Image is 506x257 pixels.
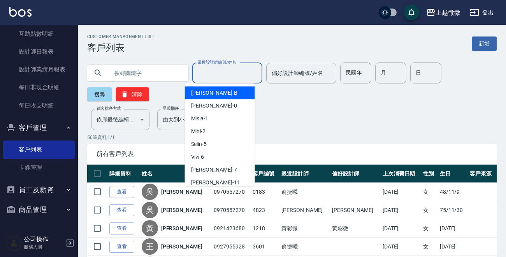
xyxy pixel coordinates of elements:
td: [DATE] [381,219,422,238]
button: 搜尋 [87,87,112,101]
td: 0921423680 [212,219,251,238]
td: [PERSON_NAME] [279,201,330,219]
a: [PERSON_NAME] [161,206,202,214]
span: 所有客戶列表 [97,150,487,158]
th: 詳細資料 [107,165,140,183]
td: 俞捷曦 [279,238,330,256]
div: 黃 [142,220,158,236]
th: 客戶編號 [251,165,279,183]
a: 設計師業績月報表 [3,61,75,78]
span: Mini -2 [191,127,206,135]
a: 新增 [472,36,497,51]
button: 清除 [116,87,149,101]
label: 顧客排序方式 [97,106,121,111]
th: 性別 [421,165,437,183]
td: 黃彩微 [279,219,330,238]
input: 搜尋關鍵字 [109,63,182,83]
span: [PERSON_NAME] -0 [191,102,237,110]
td: 俞捷曦 [279,183,330,201]
img: Logo [9,7,32,17]
button: save [404,5,419,20]
a: 查看 [109,222,134,234]
td: 0927955928 [212,238,251,256]
td: 黃彩微 [330,219,381,238]
img: Person [6,235,22,251]
a: 查看 [109,204,134,216]
div: 吳 [142,202,158,218]
div: 上越微微 [436,8,460,17]
div: 由大到小 [157,109,216,130]
span: Vivi -6 [191,153,204,161]
a: 每日收支明細 [3,97,75,115]
a: 每日非現金明細 [3,78,75,96]
td: [DATE] [438,219,468,238]
a: 客戶列表 [3,141,75,158]
button: 員工及薪資 [3,180,75,200]
td: 0970557270 [212,201,251,219]
th: 偏好設計師 [330,165,381,183]
a: 查看 [109,186,134,198]
button: 客戶管理 [3,118,75,138]
th: 上次消費日期 [381,165,422,183]
td: 1218 [251,219,279,238]
td: 4823 [251,201,279,219]
td: 3601 [251,238,279,256]
a: [PERSON_NAME] [161,188,202,196]
td: 0183 [251,183,279,201]
span: [PERSON_NAME] -7 [191,166,237,174]
td: 女 [421,201,437,219]
a: [PERSON_NAME] [161,224,202,232]
p: 服務人員 [24,243,63,250]
span: [PERSON_NAME] -B [191,89,237,97]
a: 卡券管理 [3,159,75,177]
th: 生日 [438,165,468,183]
td: 女 [421,219,437,238]
span: Misia -1 [191,115,209,123]
td: 48/11/9 [438,183,468,201]
td: 0970557270 [212,183,251,201]
th: 姓名 [140,165,212,183]
h3: 客戶列表 [87,42,155,53]
td: [DATE] [381,238,422,256]
label: 呈現順序 [163,106,179,111]
span: Selin -5 [191,140,207,148]
td: [DATE] [438,238,468,256]
td: 75/11/30 [438,201,468,219]
th: 最近設計師 [279,165,330,183]
h2: Customer Management List [87,34,155,39]
a: 設計師日報表 [3,43,75,61]
a: 互助點數明細 [3,25,75,43]
div: 王 [142,238,158,255]
td: 女 [421,183,437,201]
a: 查看 [109,241,134,253]
th: 客戶來源 [468,165,497,183]
div: 依序最後編輯時間 [91,109,149,130]
a: [PERSON_NAME] [161,243,202,250]
td: [DATE] [381,183,422,201]
button: 商品管理 [3,200,75,220]
td: 女 [421,238,437,256]
button: 登出 [467,5,497,20]
span: [PERSON_NAME] -11 [191,179,240,187]
h5: 公司操作 [24,236,63,243]
label: 最近設計師編號/姓名 [198,59,236,65]
button: 上越微微 [423,5,464,21]
div: 吳 [142,184,158,200]
td: [DATE] [381,201,422,219]
td: [PERSON_NAME] [330,201,381,219]
p: 50 筆資料, 1 / 1 [87,134,497,141]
